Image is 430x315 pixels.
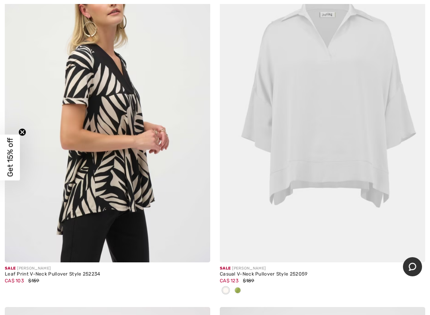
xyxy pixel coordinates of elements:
span: Sale [220,266,231,271]
span: $189 [243,278,254,283]
span: CA$ 123 [220,278,238,283]
div: Vanilla 30 [220,284,232,297]
div: Casual V-Neck Pullover Style 252059 [220,272,425,277]
span: Get 15% off [6,138,15,177]
span: Sale [5,266,16,271]
iframe: Opens a widget where you can chat to one of our agents [403,257,422,277]
div: Greenery [232,284,244,297]
div: [PERSON_NAME] [220,266,425,272]
span: CA$ 103 [5,278,24,283]
button: Close teaser [18,128,26,136]
div: Leaf Print V-Neck Pullover Style 252234 [5,272,210,277]
span: $159 [28,278,39,283]
div: [PERSON_NAME] [5,266,210,272]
